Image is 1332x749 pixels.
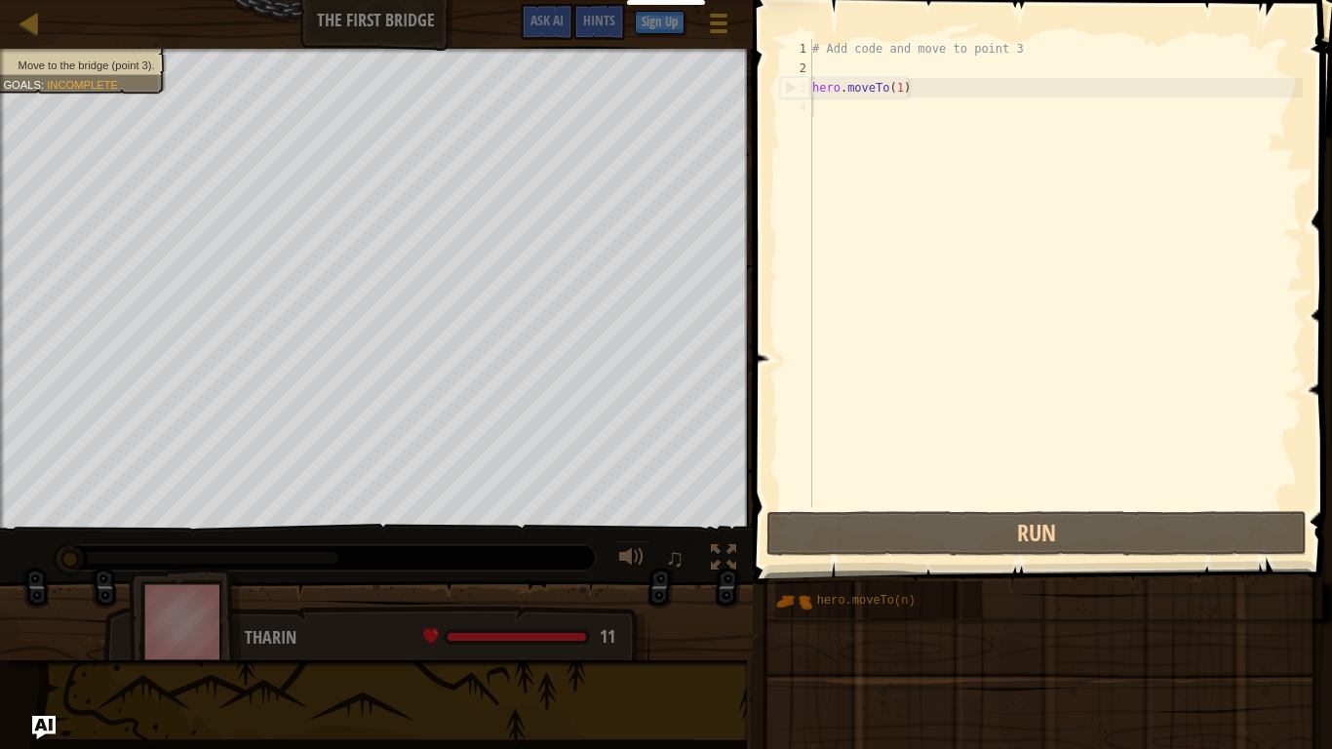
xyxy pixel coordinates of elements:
li: Move to the bridge (point 3). [3,58,154,73]
img: portrait.png [775,583,812,620]
button: Ask AI [32,716,56,739]
button: Run [766,511,1306,556]
span: Ask AI [530,11,564,29]
span: hero.moveTo(n) [817,594,916,608]
span: Move to the bridge (point 3). [19,59,155,71]
div: 3 [781,78,812,98]
button: Sign Up [635,11,685,34]
span: Goals [3,78,41,91]
span: Hints [583,11,615,29]
div: 1 [780,39,812,59]
span: : [41,78,47,91]
div: 4 [780,98,812,117]
button: Ask AI [521,4,573,40]
div: 2 [780,59,812,78]
button: Show game menu [694,4,743,50]
span: Incomplete [47,78,118,91]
